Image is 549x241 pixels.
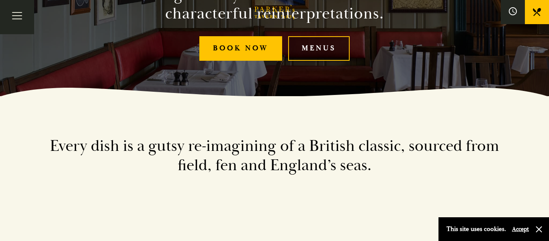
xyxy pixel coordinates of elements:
button: Close and accept [535,225,543,233]
a: Menus [288,36,350,61]
h2: Every dish is a gutsy re-imagining of a British classic, sourced from field, fen and England’s seas. [45,136,504,175]
a: Book Now [199,36,282,61]
button: Accept [512,225,529,233]
p: This site uses cookies. [447,223,506,235]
